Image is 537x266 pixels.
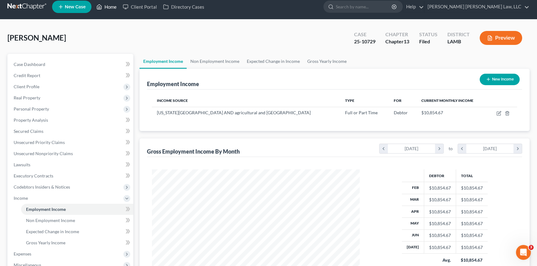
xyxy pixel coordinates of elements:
span: Income [14,195,28,201]
span: Current Monthly Income [421,98,473,103]
th: [DATE] [402,242,424,253]
span: Income Source [157,98,188,103]
span: Credit Report [14,73,40,78]
span: For [394,98,402,103]
a: Employment Income [140,54,187,69]
td: $10,854.67 [456,194,488,206]
a: Unsecured Nonpriority Claims [9,148,133,159]
span: Codebtors Insiders & Notices [14,184,70,190]
div: [DATE] [466,144,514,153]
input: Search by name... [336,1,393,12]
span: Non Employment Income [26,218,75,223]
th: Apr [402,206,424,217]
td: $10,854.67 [456,218,488,229]
span: New Case [65,5,86,9]
a: Lawsuits [9,159,133,170]
div: Filed [419,38,437,45]
div: [DATE] [388,144,435,153]
span: Secured Claims [14,129,43,134]
th: Feb [402,182,424,194]
div: $10,854.67 [461,257,483,263]
th: Total [456,169,488,182]
span: [US_STATE][GEOGRAPHIC_DATA] AND agricultural and [GEOGRAPHIC_DATA] [157,110,311,115]
a: Help [403,1,424,12]
a: Executory Contracts [9,170,133,181]
div: Case [354,31,375,38]
th: Jun [402,229,424,241]
th: Mar [402,194,424,206]
span: Unsecured Nonpriority Claims [14,151,73,156]
span: Expenses [14,251,31,256]
div: $10,854.67 [429,220,451,227]
div: Status [419,31,437,38]
a: Non Employment Income [21,215,133,226]
a: Secured Claims [9,126,133,137]
span: 3 [529,245,534,250]
div: $10,854.67 [429,185,451,191]
div: District [447,31,470,38]
span: Property Analysis [14,117,48,123]
a: Employment Income [21,204,133,215]
div: $10,854.67 [429,197,451,203]
a: Non Employment Income [187,54,243,69]
i: chevron_left [458,144,466,153]
span: [PERSON_NAME] [7,33,66,42]
span: 13 [404,38,409,44]
td: $10,854.67 [456,182,488,194]
span: Client Profile [14,84,39,89]
span: $10,854.67 [421,110,443,115]
span: Case Dashboard [14,62,45,67]
a: Unsecured Priority Claims [9,137,133,148]
div: LAMB [447,38,470,45]
span: Lawsuits [14,162,30,167]
div: Avg. [429,257,451,263]
span: Personal Property [14,106,49,111]
div: Chapter [385,31,409,38]
i: chevron_left [379,144,388,153]
a: Gross Yearly Income [21,237,133,248]
a: [PERSON_NAME] [PERSON_NAME] Law, LLC [424,1,529,12]
a: Home [93,1,120,12]
th: Debtor [424,169,456,182]
a: Case Dashboard [9,59,133,70]
button: Preview [480,31,522,45]
a: Property Analysis [9,115,133,126]
span: Debtor [394,110,408,115]
div: Gross Employment Income By Month [147,148,240,155]
span: Unsecured Priority Claims [14,140,65,145]
a: Directory Cases [160,1,207,12]
div: Chapter [385,38,409,45]
div: Employment Income [147,80,199,88]
iframe: Intercom live chat [516,245,531,260]
i: chevron_right [513,144,522,153]
td: $10,854.67 [456,242,488,253]
span: Gross Yearly Income [26,240,65,245]
span: Real Property [14,95,40,100]
button: New Income [480,74,520,85]
div: 25-10729 [354,38,375,45]
span: Type [345,98,354,103]
div: $10,854.67 [429,232,451,238]
a: Gross Yearly Income [304,54,350,69]
div: $10,854.67 [429,244,451,251]
td: $10,854.67 [456,229,488,241]
span: Full or Part Time [345,110,378,115]
td: $10,854.67 [456,206,488,217]
a: Client Portal [120,1,160,12]
th: May [402,218,424,229]
span: Expected Change in Income [26,229,79,234]
i: chevron_right [435,144,443,153]
a: Expected Change in Income [21,226,133,237]
span: to [449,146,453,152]
a: Expected Change in Income [243,54,304,69]
div: $10,854.67 [429,209,451,215]
span: Employment Income [26,207,66,212]
a: Credit Report [9,70,133,81]
span: Executory Contracts [14,173,53,178]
